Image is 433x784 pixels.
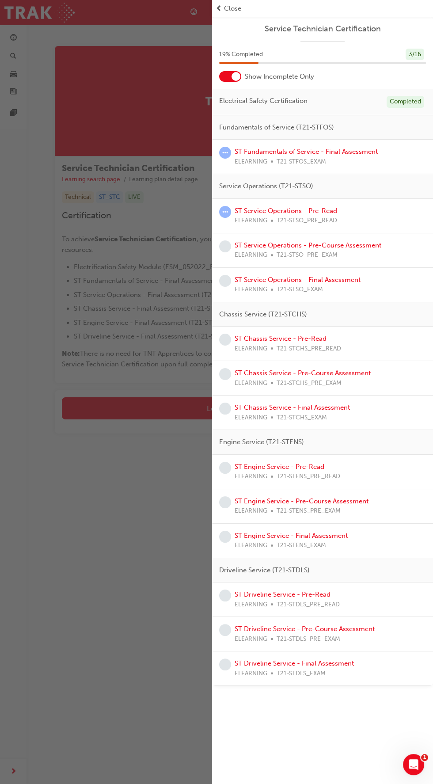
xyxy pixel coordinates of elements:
span: T21-STSO_PRE_READ [277,216,337,226]
span: T21-STCHS_EXAM [277,413,327,423]
span: T21-STDLS_PRE_READ [277,600,340,610]
span: learningRecordVerb_ATTEMPT-icon [219,147,231,159]
span: T21-STCHS_PRE_EXAM [277,378,342,388]
span: ELEARNING [235,157,267,167]
a: ST Driveline Service - Final Assessment [235,659,354,667]
span: Service Operations (T21-STSO) [219,181,313,191]
div: Completed [387,96,424,108]
span: T21-STENS_EXAM [277,540,326,551]
span: Fundamentals of Service (T21-STFOS) [219,122,334,133]
span: T21-STFOS_EXAM [277,157,326,167]
button: prev-iconClose [216,4,429,14]
span: Driveline Service (T21-STDLS) [219,565,310,575]
span: Engine Service (T21-STENS) [219,437,304,447]
a: ST Chassis Service - Pre-Course Assessment [235,369,371,377]
span: ELEARNING [235,344,267,354]
span: learningRecordVerb_NONE-icon [219,531,231,543]
a: ST Engine Service - Pre-Course Assessment [235,497,368,505]
a: ST Chassis Service - Final Assessment [235,403,350,411]
span: learningRecordVerb_NONE-icon [219,275,231,287]
span: ELEARNING [235,669,267,679]
span: T21-STSO_PRE_EXAM [277,250,338,260]
a: ST Driveline Service - Pre-Course Assessment [235,625,375,633]
span: learningRecordVerb_NONE-icon [219,240,231,252]
span: T21-STSO_EXAM [277,285,323,295]
a: ST Service Operations - Final Assessment [235,276,361,284]
span: ELEARNING [235,472,267,482]
a: ST Chassis Service - Pre-Read [235,335,327,343]
span: learningRecordVerb_NONE-icon [219,334,231,346]
span: 19 % Completed [219,49,263,60]
span: ELEARNING [235,285,267,295]
span: Show Incomplete Only [245,72,314,82]
span: ELEARNING [235,216,267,226]
span: learningRecordVerb_NONE-icon [219,368,231,380]
a: ST Fundamentals of Service - Final Assessment [235,148,378,156]
span: ELEARNING [235,413,267,423]
span: learningRecordVerb_NONE-icon [219,462,231,474]
span: ELEARNING [235,600,267,610]
span: learningRecordVerb_NONE-icon [219,496,231,508]
span: ELEARNING [235,540,267,551]
iframe: Intercom live chat [403,754,424,775]
span: learningRecordVerb_NONE-icon [219,624,231,636]
span: ELEARNING [235,506,267,516]
span: T21-STCHS_PRE_READ [277,344,341,354]
a: ST Engine Service - Pre-Read [235,463,324,471]
span: Chassis Service (T21-STCHS) [219,309,307,320]
span: Electrical Safety Certification [219,96,308,106]
span: 1 [421,754,428,761]
span: ELEARNING [235,250,267,260]
a: Service Technician Certification [219,24,426,34]
span: learningRecordVerb_NONE-icon [219,590,231,601]
a: ST Driveline Service - Pre-Read [235,590,330,598]
span: ELEARNING [235,634,267,644]
span: T21-STENS_PRE_EXAM [277,506,341,516]
span: Close [224,4,241,14]
span: T21-STDLS_EXAM [277,669,326,679]
span: learningRecordVerb_NONE-icon [219,403,231,415]
a: ST Service Operations - Pre-Course Assessment [235,241,381,249]
a: ST Engine Service - Final Assessment [235,532,348,540]
div: 3 / 16 [406,49,424,61]
span: ELEARNING [235,378,267,388]
span: T21-STDLS_PRE_EXAM [277,634,340,644]
span: learningRecordVerb_ATTEMPT-icon [219,206,231,218]
span: T21-STENS_PRE_READ [277,472,340,482]
span: learningRecordVerb_NONE-icon [219,658,231,670]
a: ST Service Operations - Pre-Read [235,207,337,215]
span: prev-icon [216,4,222,14]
